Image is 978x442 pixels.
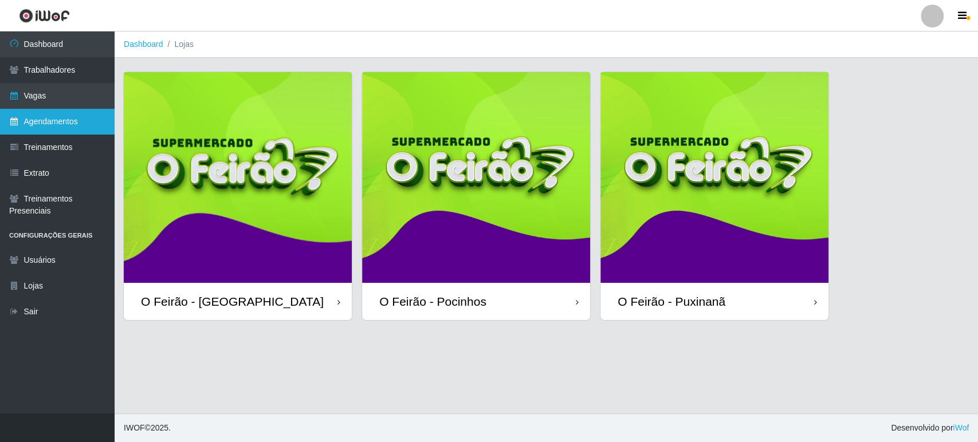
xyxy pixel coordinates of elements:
a: O Feirão - Pocinhos [362,72,590,320]
span: IWOF [124,423,145,432]
span: Desenvolvido por [891,422,969,434]
li: Lojas [163,38,194,50]
a: Dashboard [124,40,163,49]
a: O Feirão - [GEOGRAPHIC_DATA] [124,72,352,320]
img: cardImg [600,72,828,283]
span: © 2025 . [124,422,171,434]
img: cardImg [124,72,352,283]
div: O Feirão - Pocinhos [379,294,486,309]
div: O Feirão - Puxinanã [618,294,725,309]
img: CoreUI Logo [19,9,70,23]
a: iWof [953,423,969,432]
a: O Feirão - Puxinanã [600,72,828,320]
nav: breadcrumb [115,31,978,58]
div: O Feirão - [GEOGRAPHIC_DATA] [141,294,324,309]
img: cardImg [362,72,590,283]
